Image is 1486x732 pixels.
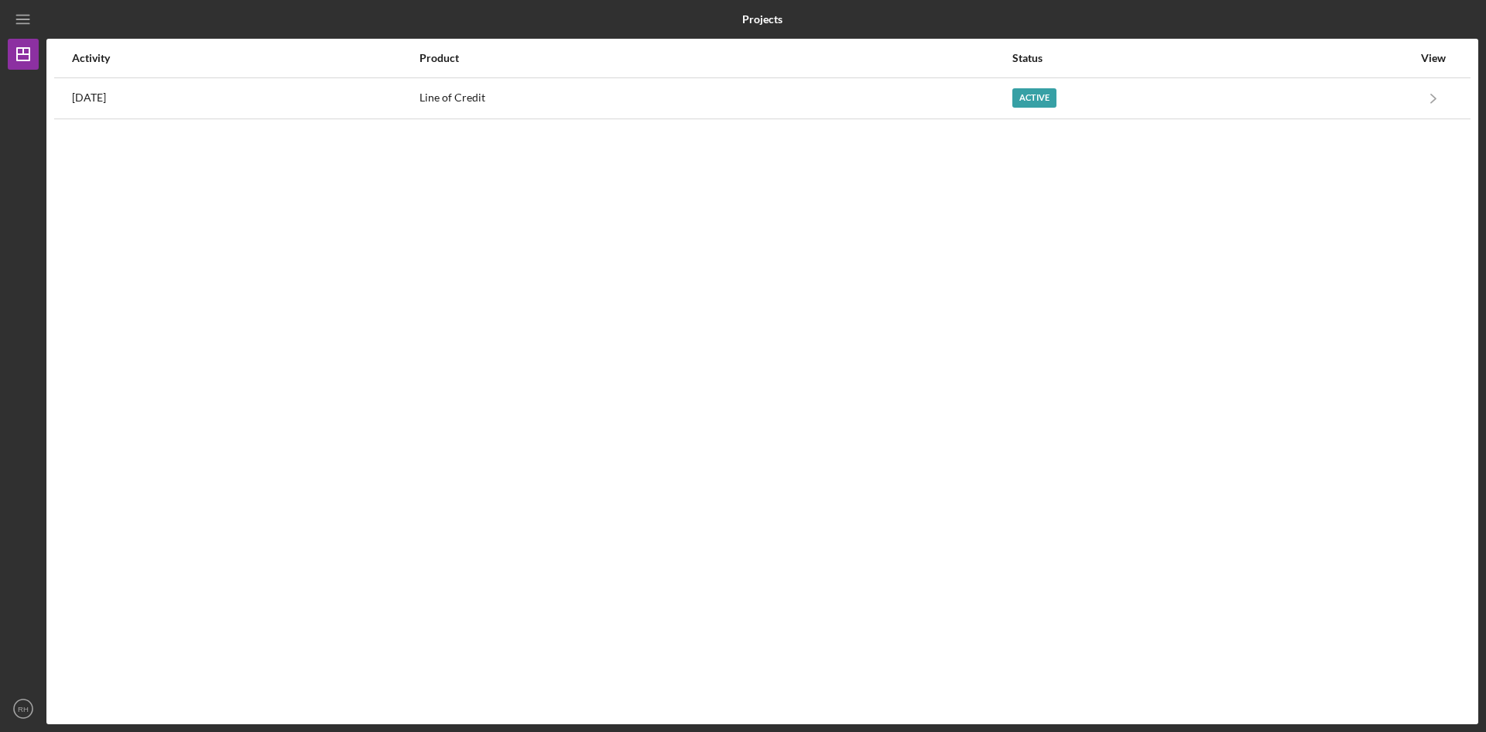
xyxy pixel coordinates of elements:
[1012,52,1412,64] div: Status
[18,705,29,713] text: RH
[72,52,418,64] div: Activity
[742,13,782,26] b: Projects
[419,79,1011,118] div: Line of Credit
[1012,88,1056,108] div: Active
[72,91,106,104] time: 2025-09-04 18:20
[419,52,1011,64] div: Product
[8,693,39,724] button: RH
[1414,52,1453,64] div: View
